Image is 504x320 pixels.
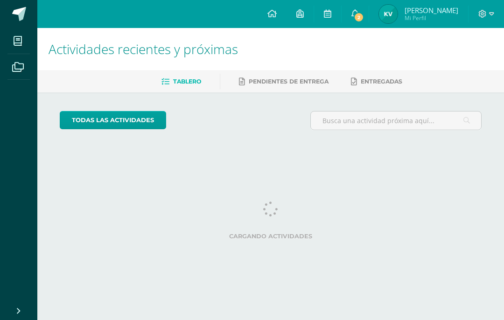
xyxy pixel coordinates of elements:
a: Tablero [161,74,201,89]
span: [PERSON_NAME] [405,6,458,15]
img: b53ac2c2fa3395d401c8eca8e0cebb6f.png [379,5,398,23]
span: Pendientes de entrega [249,78,329,85]
input: Busca una actividad próxima aquí... [311,111,482,130]
span: 2 [354,12,364,22]
label: Cargando actividades [60,233,482,240]
span: Entregadas [361,78,402,85]
span: Mi Perfil [405,14,458,22]
a: todas las Actividades [60,111,166,129]
a: Pendientes de entrega [239,74,329,89]
span: Tablero [173,78,201,85]
span: Actividades recientes y próximas [49,40,238,58]
a: Entregadas [351,74,402,89]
